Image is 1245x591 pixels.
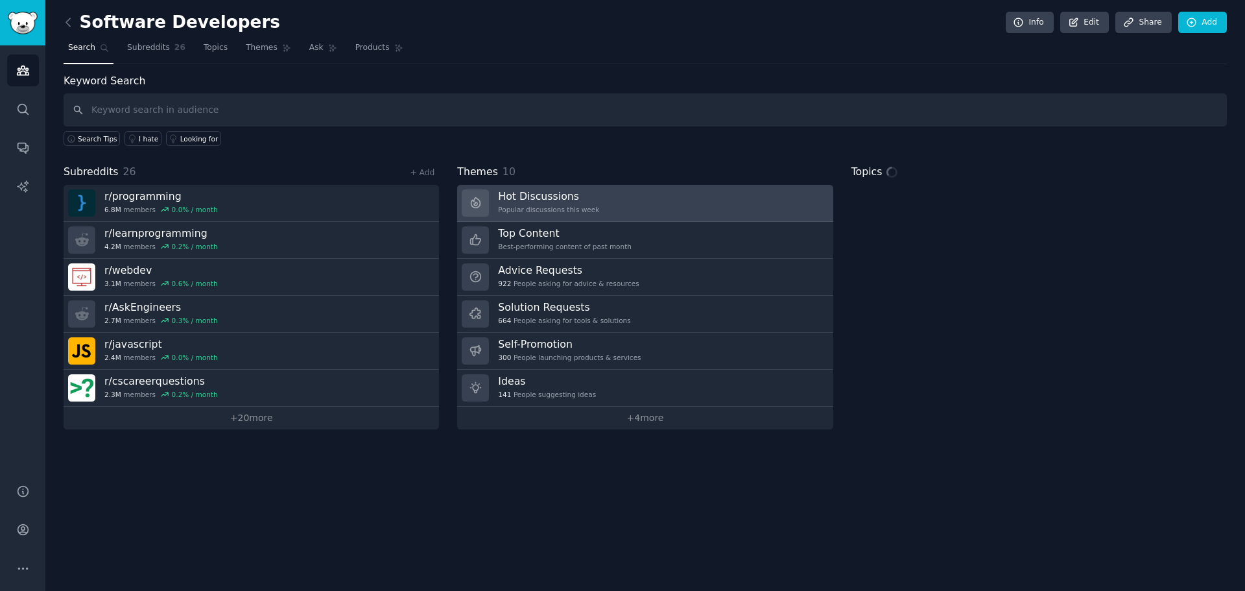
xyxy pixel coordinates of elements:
div: members [104,353,218,362]
a: +4more [457,407,833,429]
a: Products [351,38,408,64]
span: Search Tips [78,134,117,143]
img: cscareerquestions [68,374,95,402]
a: r/webdev3.1Mmembers0.6% / month [64,259,439,296]
h3: Top Content [498,226,632,240]
img: webdev [68,263,95,291]
a: Looking for [166,131,221,146]
div: People asking for tools & solutions [498,316,630,325]
div: 0.0 % / month [172,353,218,362]
h3: r/ programming [104,189,218,203]
h2: Software Developers [64,12,280,33]
span: Search [68,42,95,54]
div: members [104,316,218,325]
a: Themes [241,38,296,64]
h3: Solution Requests [498,300,630,314]
span: 6.8M [104,205,121,214]
a: Hot DiscussionsPopular discussions this week [457,185,833,222]
a: Top ContentBest-performing content of past month [457,222,833,259]
div: members [104,242,218,251]
span: 4.2M [104,242,121,251]
a: r/cscareerquestions2.3Mmembers0.2% / month [64,370,439,407]
span: 2.4M [104,353,121,362]
span: 26 [174,42,185,54]
a: Share [1115,12,1171,34]
a: r/learnprogramming4.2Mmembers0.2% / month [64,222,439,259]
span: Subreddits [127,42,170,54]
h3: r/ cscareerquestions [104,374,218,388]
span: 141 [498,390,511,399]
a: Info [1006,12,1054,34]
img: javascript [68,337,95,365]
a: + Add [410,168,434,177]
span: 922 [498,279,511,288]
h3: Ideas [498,374,596,388]
a: I hate [124,131,161,146]
a: Ideas141People suggesting ideas [457,370,833,407]
h3: Advice Requests [498,263,639,277]
div: People asking for advice & resources [498,279,639,288]
div: People suggesting ideas [498,390,596,399]
a: Solution Requests664People asking for tools & solutions [457,296,833,333]
a: Ask [305,38,342,64]
a: r/AskEngineers2.7Mmembers0.3% / month [64,296,439,333]
span: 664 [498,316,511,325]
span: 26 [123,165,136,178]
span: Themes [246,42,278,54]
span: Subreddits [64,164,119,180]
span: Ask [309,42,324,54]
div: 0.0 % / month [172,205,218,214]
a: Topics [199,38,232,64]
div: Looking for [180,134,219,143]
label: Keyword Search [64,75,145,87]
img: GummySearch logo [8,12,38,34]
div: members [104,205,218,214]
span: 2.7M [104,316,121,325]
span: 2.3M [104,390,121,399]
button: Search Tips [64,131,120,146]
span: Products [355,42,390,54]
span: 3.1M [104,279,121,288]
span: 300 [498,353,511,362]
div: Popular discussions this week [498,205,599,214]
h3: r/ webdev [104,263,218,277]
div: People launching products & services [498,353,641,362]
div: I hate [139,134,158,143]
a: Edit [1060,12,1109,34]
span: Topics [204,42,228,54]
span: 10 [503,165,516,178]
img: programming [68,189,95,217]
div: 0.3 % / month [172,316,218,325]
input: Keyword search in audience [64,93,1227,127]
h3: Hot Discussions [498,189,599,203]
h3: r/ AskEngineers [104,300,218,314]
span: Topics [851,164,883,180]
a: Add [1178,12,1227,34]
div: 0.2 % / month [172,242,218,251]
a: Search [64,38,113,64]
div: members [104,390,218,399]
div: 0.2 % / month [172,390,218,399]
h3: Self-Promotion [498,337,641,351]
div: members [104,279,218,288]
div: 0.6 % / month [172,279,218,288]
h3: r/ javascript [104,337,218,351]
a: r/javascript2.4Mmembers0.0% / month [64,333,439,370]
a: r/programming6.8Mmembers0.0% / month [64,185,439,222]
span: Themes [457,164,498,180]
a: Self-Promotion300People launching products & services [457,333,833,370]
a: Advice Requests922People asking for advice & resources [457,259,833,296]
h3: r/ learnprogramming [104,226,218,240]
a: +20more [64,407,439,429]
div: Best-performing content of past month [498,242,632,251]
a: Subreddits26 [123,38,190,64]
